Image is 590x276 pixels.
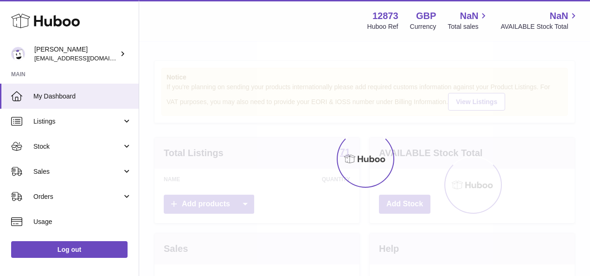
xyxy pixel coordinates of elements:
span: Total sales [448,22,489,31]
a: Log out [11,241,128,258]
strong: GBP [416,10,436,22]
div: Huboo Ref [367,22,398,31]
span: AVAILABLE Stock Total [500,22,579,31]
span: Stock [33,142,122,151]
span: Listings [33,117,122,126]
a: NaN AVAILABLE Stock Total [500,10,579,31]
span: NaN [550,10,568,22]
div: [PERSON_NAME] [34,45,118,63]
div: Currency [410,22,436,31]
img: tikhon.oleinikov@sleepandglow.com [11,47,25,61]
span: Orders [33,192,122,201]
span: Usage [33,217,132,226]
span: NaN [460,10,478,22]
span: Sales [33,167,122,176]
span: My Dashboard [33,92,132,101]
span: [EMAIL_ADDRESS][DOMAIN_NAME] [34,54,136,62]
strong: 12873 [372,10,398,22]
a: NaN Total sales [448,10,489,31]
